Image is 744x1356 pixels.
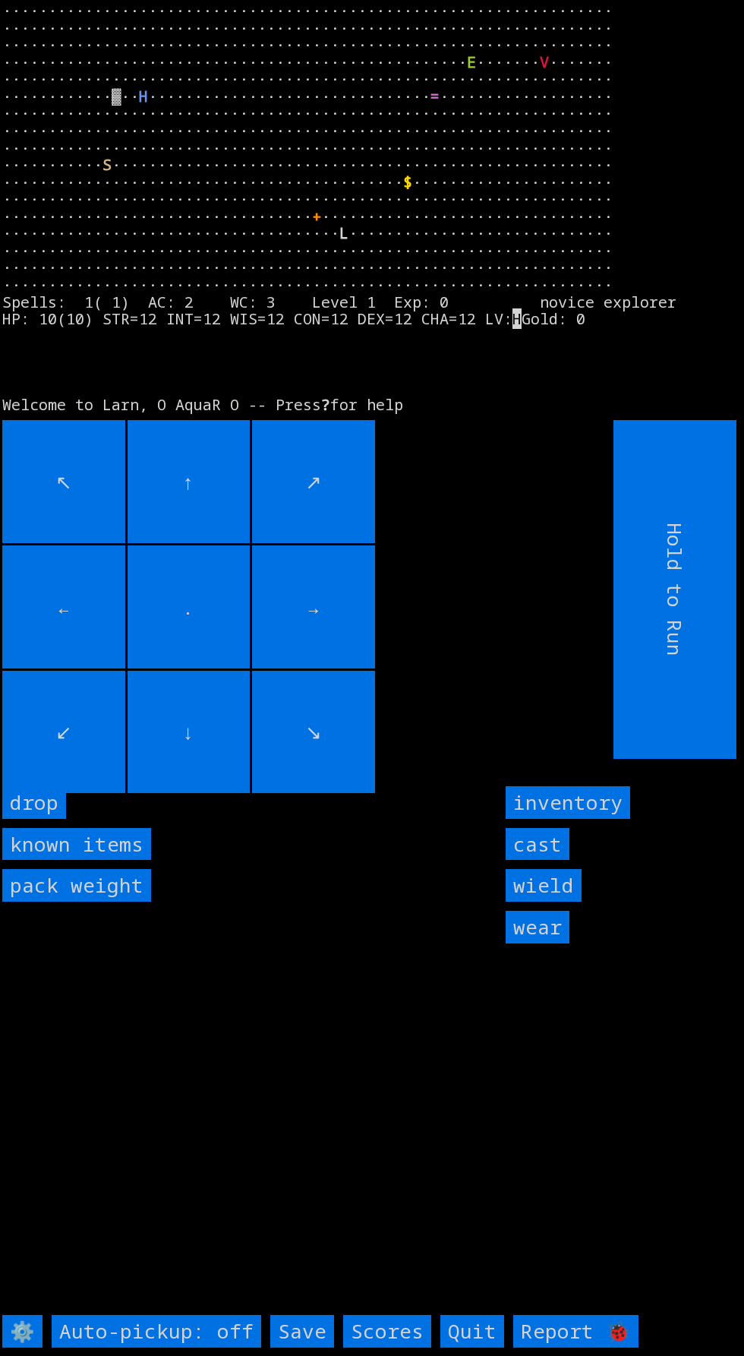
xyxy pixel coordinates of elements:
[270,1315,334,1348] input: Save
[2,786,66,819] input: drop
[430,86,440,106] font: =
[513,1315,638,1348] input: Report 🐞
[321,394,330,415] b: ?
[512,308,522,329] mark: H
[440,1315,504,1348] input: Quit
[540,52,549,72] font: V
[102,154,112,175] font: S
[2,828,151,861] input: known items
[252,545,375,669] input: →
[52,1315,261,1348] input: Auto-pickup: off
[403,172,412,192] font: $
[2,869,151,902] input: pack weight
[312,206,321,226] font: +
[128,671,251,794] input: ↓
[252,671,375,794] input: ↘
[252,420,375,543] input: ↗
[2,2,731,409] larn: ··································································· ·····························...
[2,545,125,669] input: ←
[467,52,476,72] font: E
[139,86,148,106] font: H
[2,420,125,543] input: ↖
[506,869,582,902] input: wield
[614,420,737,759] input: Hold to Run
[128,545,251,669] input: .
[128,420,251,543] input: ↑
[339,223,348,243] font: L
[2,1315,43,1348] input: ⚙️
[506,786,630,819] input: inventory
[2,671,125,794] input: ↙
[506,911,569,944] input: wear
[506,828,569,861] input: cast
[343,1315,431,1348] input: Scores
